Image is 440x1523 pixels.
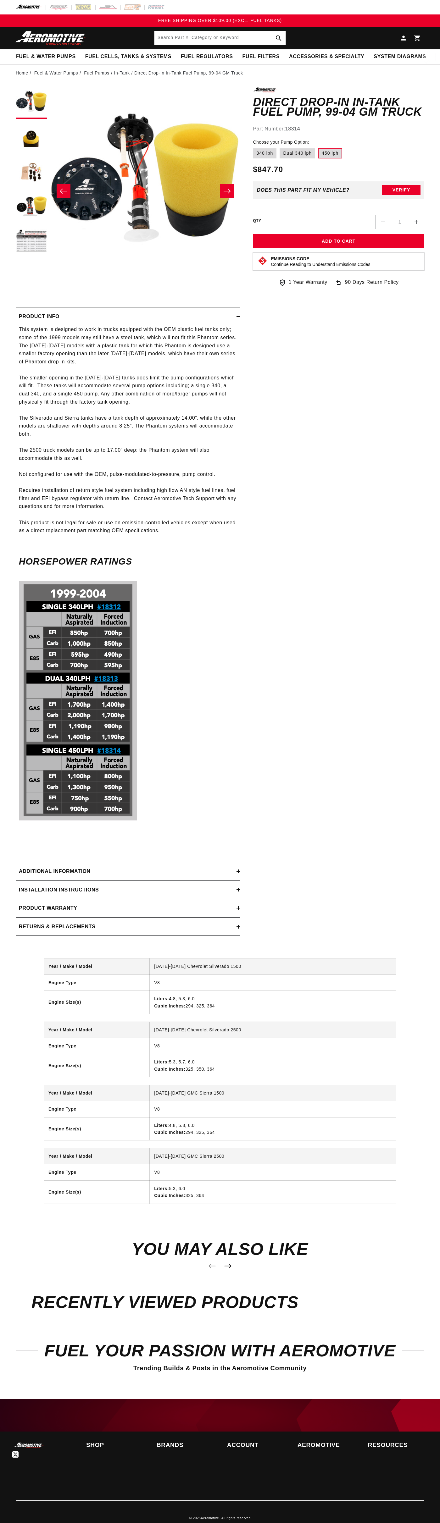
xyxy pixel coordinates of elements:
nav: breadcrumbs [16,69,424,76]
button: Emissions CodeContinue Reading to Understand Emissions Codes [271,256,370,267]
div: Part Number: [253,125,424,133]
span: Accessories & Specialty [289,53,364,60]
span: Fuel Filters [242,53,280,60]
td: [DATE]-[DATE] Chevrolet Silverado 2500 [150,1022,396,1038]
a: Fuel & Water Pumps [34,69,78,76]
summary: Fuel Cells, Tanks & Systems [81,49,176,64]
input: Search Part #, Category or Keyword [154,31,286,45]
button: Load image 1 in gallery view [16,87,47,119]
td: 4.8, 5.3, 6.0 294, 325, 364 [150,1117,396,1140]
img: Aeromotive [14,31,92,46]
a: Fuel Pumps [84,69,109,76]
td: V8 [150,1164,396,1180]
summary: Fuel Filters [237,49,284,64]
p: This system is designed to work in trucks equipped with the OEM plastic fuel tanks only; some of ... [19,325,237,543]
td: [DATE]-[DATE] GMC Sierra 2500 [150,1148,396,1164]
img: Emissions code [258,256,268,266]
p: Continue Reading to Understand Emissions Codes [271,262,370,267]
th: Year / Make / Model [44,958,150,974]
label: QTY [253,218,261,223]
h6: Horsepower Ratings [19,558,237,566]
h2: Returns & replacements [19,923,95,931]
strong: Cubic Inches: [154,1193,186,1198]
th: Engine Type [44,974,150,991]
td: 5.3, 5.7, 6.0 325, 350, 364 [150,1054,396,1077]
strong: Liters: [154,1059,169,1064]
h2: Installation Instructions [19,886,99,894]
h2: Product warranty [19,904,77,912]
strong: Liters: [154,1186,169,1191]
div: Does This part fit My vehicle? [257,187,349,193]
h2: Recently Viewed Products [31,1295,409,1310]
a: Aeromotive [201,1516,219,1520]
strong: Liters: [154,996,169,1001]
summary: Additional information [16,862,240,880]
a: Home [16,69,28,76]
summary: Product warranty [16,899,240,917]
legend: Choose your Pump Option: [253,139,309,146]
th: Year / Make / Model [44,1022,150,1038]
th: Engine Size(s) [44,1180,150,1203]
button: Verify [382,185,421,195]
li: In-Tank [114,69,134,76]
span: Fuel & Water Pumps [16,53,76,60]
td: V8 [150,1038,396,1054]
td: [DATE]-[DATE] Chevrolet Silverado 1500 [150,958,396,974]
span: 1 Year Warranty [289,278,327,286]
button: Load image 3 in gallery view [16,157,47,188]
label: 450 lph [318,148,342,158]
th: Year / Make / Model [44,1085,150,1101]
h2: Fuel Your Passion with Aeromotive [16,1343,424,1358]
button: Slide left [57,184,70,198]
summary: Fuel & Water Pumps [11,49,81,64]
summary: System Diagrams [369,49,431,64]
strong: Emissions Code [271,256,309,261]
summary: Accessories & Specialty [284,49,369,64]
strong: Liters: [154,1123,169,1128]
strong: 18314 [285,126,300,131]
label: 340 lph [253,148,276,158]
td: [DATE]-[DATE] GMC Sierra 1500 [150,1085,396,1101]
small: All rights reserved [221,1516,251,1520]
button: Slide right [220,184,234,198]
summary: Resources [368,1443,424,1448]
td: 5.3, 6.0 325, 364 [150,1180,396,1203]
img: Aeromotive [14,1443,45,1449]
button: Add to Cart [253,234,424,248]
strong: Cubic Inches: [154,1067,186,1072]
th: Engine Type [44,1164,150,1180]
summary: Returns & replacements [16,918,240,936]
th: Engine Size(s) [44,1054,150,1077]
h2: You may also like [31,1242,409,1256]
th: Year / Make / Model [44,1148,150,1164]
summary: Account [227,1443,283,1448]
summary: Product Info [16,307,240,326]
summary: Shop [86,1443,142,1448]
a: 90 Days Return Policy [335,278,399,293]
th: Engine Size(s) [44,991,150,1014]
summary: Aeromotive [298,1443,354,1448]
th: Engine Type [44,1038,150,1054]
button: Next slide [221,1259,235,1273]
span: FREE SHIPPING OVER $109.00 (EXCL. FUEL TANKS) [158,18,282,23]
h2: Additional information [19,867,91,875]
summary: Brands [157,1443,213,1448]
button: Load image 5 in gallery view [16,226,47,257]
span: Fuel Regulators [181,53,233,60]
li: Direct Drop-In In-Tank Fuel Pump, 99-04 GM Truck [134,69,243,76]
label: Dual 340 lph [280,148,315,158]
td: V8 [150,1101,396,1117]
td: V8 [150,974,396,991]
button: Search Part #, Category or Keyword [272,31,286,45]
span: Fuel Cells, Tanks & Systems [85,53,171,60]
span: Trending Builds & Posts in the Aeromotive Community [133,1365,307,1371]
button: Previous slide [205,1259,219,1273]
span: System Diagrams [374,53,426,60]
td: 4.8, 5.3, 6.0 294, 325, 364 [150,991,396,1014]
button: Load image 2 in gallery view [16,122,47,153]
strong: Cubic Inches: [154,1003,186,1008]
summary: Installation Instructions [16,881,240,899]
